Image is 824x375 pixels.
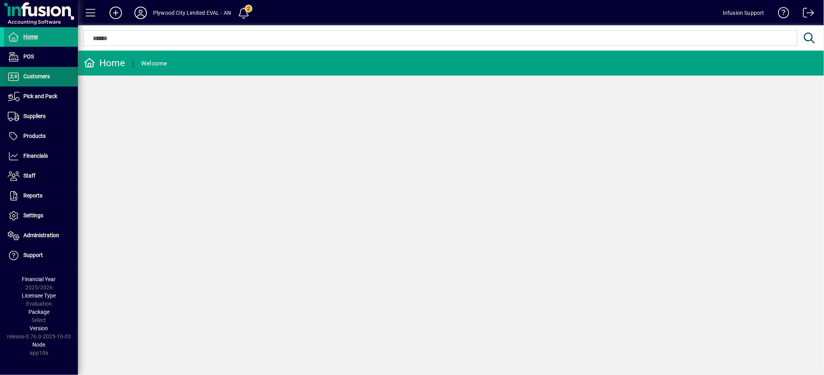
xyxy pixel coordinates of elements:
span: Licensee Type [22,292,56,299]
span: Customers [23,73,50,79]
a: Financials [4,146,78,166]
span: Pick and Pack [23,93,57,99]
div: Infusion Support [723,7,764,19]
a: Settings [4,206,78,225]
span: Settings [23,212,43,218]
a: Administration [4,226,78,245]
span: POS [23,53,34,60]
div: Plywood City Limited EVAL - AN [153,7,231,19]
span: Products [23,133,46,139]
span: Administration [23,232,59,238]
button: Profile [128,6,153,20]
button: Add [103,6,128,20]
span: Suppliers [23,113,46,119]
a: Products [4,127,78,146]
span: Package [28,309,49,315]
a: Pick and Pack [4,87,78,106]
a: POS [4,47,78,67]
a: Support [4,246,78,265]
span: Reports [23,192,42,199]
a: Customers [4,67,78,86]
a: Suppliers [4,107,78,126]
div: Home [84,57,125,69]
a: Knowledge Base [772,2,789,27]
span: Home [23,33,38,40]
span: Financial Year [22,276,56,282]
span: Support [23,252,43,258]
a: Logout [797,2,814,27]
a: Reports [4,186,78,206]
div: Welcome [141,57,167,70]
span: Node [33,342,46,348]
span: Staff [23,173,35,179]
span: Version [30,325,48,331]
span: Financials [23,153,48,159]
a: Staff [4,166,78,186]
